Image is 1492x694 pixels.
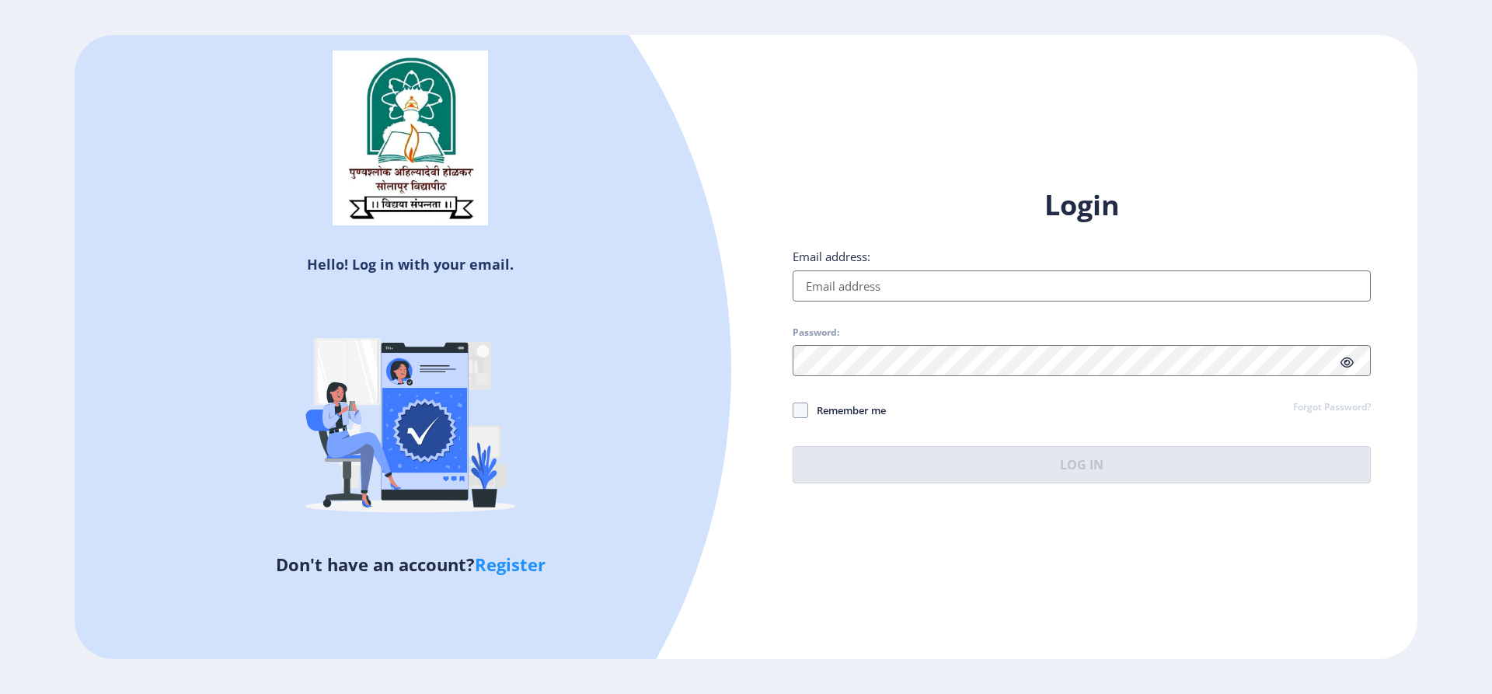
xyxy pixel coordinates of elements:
[793,187,1371,224] h1: Login
[475,553,546,576] a: Register
[808,401,886,420] span: Remember me
[86,552,734,577] h5: Don't have an account?
[333,51,488,226] img: sulogo.png
[793,326,839,339] label: Password:
[793,249,870,264] label: Email address:
[793,270,1371,302] input: Email address
[274,280,546,552] img: Verified-rafiki.svg
[1293,401,1371,415] a: Forgot Password?
[793,446,1371,483] button: Log In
